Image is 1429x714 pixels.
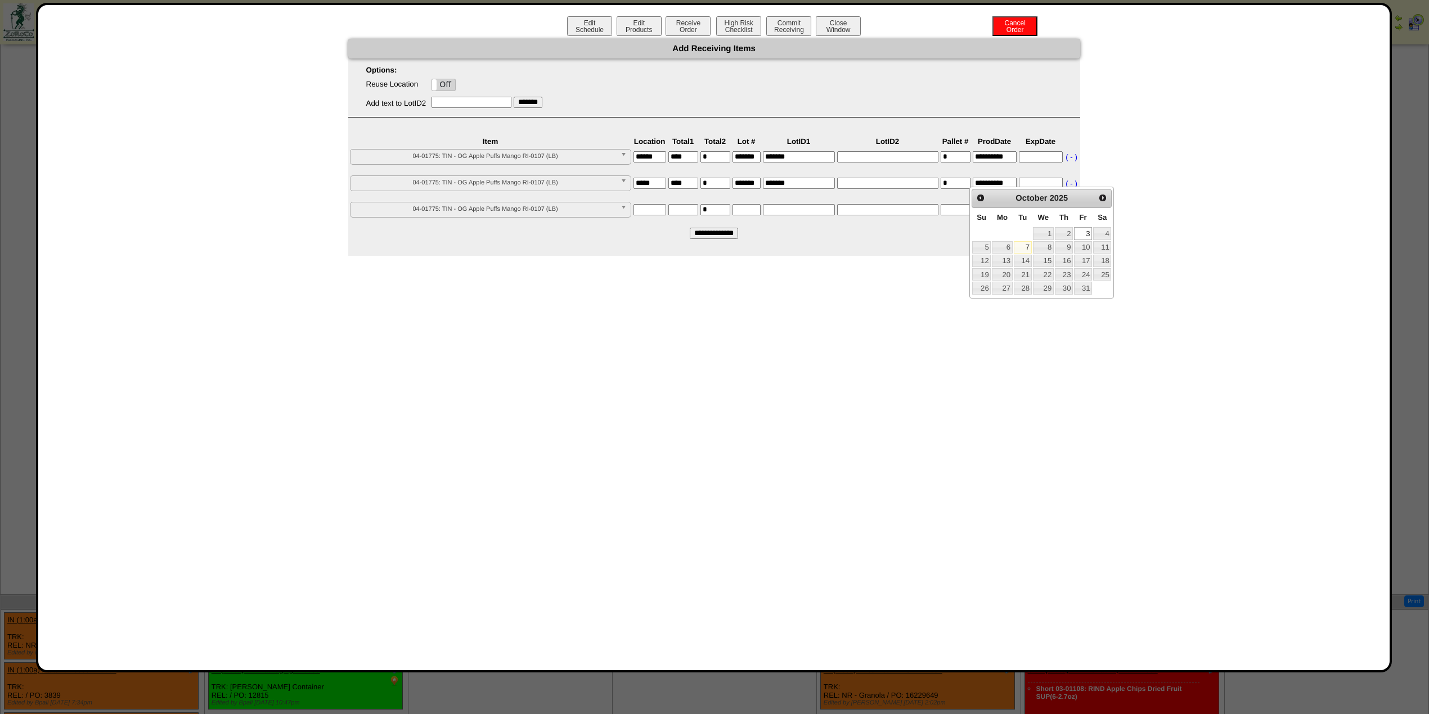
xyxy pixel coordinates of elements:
a: 10 [1074,241,1092,254]
span: Monday [997,213,1008,222]
div: Add Receiving Items [348,39,1080,58]
a: 22 [1033,268,1054,281]
a: 17 [1074,255,1092,267]
a: 1 [1033,227,1054,239]
button: ReceiveOrder [666,16,711,36]
th: Pallet # [940,137,971,146]
button: EditProducts [617,16,662,36]
span: Friday [1080,213,1087,222]
a: 30 [1055,282,1073,294]
th: LotID1 [762,137,835,146]
a: 31 [1074,282,1092,294]
button: EditSchedule [567,16,612,36]
span: 04-01775: TIN - OG Apple Puffs Mango RI-0107 (LB) [355,150,616,163]
button: CancelOrder [992,16,1037,36]
span: Sunday [977,213,986,222]
span: 2025 [1050,194,1068,203]
a: 12 [972,255,991,267]
a: 14 [1014,255,1032,267]
a: 26 [972,282,991,294]
a: 24 [1074,268,1092,281]
th: Item [349,137,632,146]
span: 04-01775: TIN - OG Apple Puffs Mango RI-0107 (LB) [355,176,616,189]
button: CommitReceiving [766,16,811,36]
a: 7 [1014,241,1032,254]
label: Add text to LotID2 [366,99,426,107]
span: 04-01775: TIN - OG Apple Puffs Mango RI-0107 (LB) [355,202,616,216]
a: ( - ) [1066,153,1077,161]
a: 21 [1014,268,1032,281]
a: 16 [1055,255,1073,267]
a: 28 [1014,282,1032,294]
th: LotID2 [837,137,939,146]
span: Next [1098,193,1107,202]
button: High RiskChecklist [716,16,761,36]
th: Total1 [668,137,699,146]
span: October [1015,194,1047,203]
a: 11 [1093,241,1111,254]
a: High RiskChecklist [715,26,764,34]
a: 15 [1033,255,1054,267]
span: Thursday [1059,213,1068,222]
a: Next [1095,191,1110,205]
a: 4 [1093,227,1111,239]
span: Prev [976,193,985,202]
a: 18 [1093,255,1111,267]
a: 23 [1055,268,1073,281]
th: ExpDate [1018,137,1063,146]
a: 19 [972,268,991,281]
a: 6 [992,241,1012,254]
a: 29 [1033,282,1054,294]
span: Tuesday [1018,213,1027,222]
a: ( - ) [1066,179,1077,188]
a: 27 [992,282,1012,294]
th: Location [633,137,667,146]
a: 8 [1033,241,1054,254]
th: ProdDate [972,137,1017,146]
span: Saturday [1098,213,1107,222]
a: Prev [973,191,988,205]
th: Total2 [700,137,731,146]
a: 9 [1055,241,1073,254]
p: Options: [348,66,1080,74]
a: CloseWindow [815,25,862,34]
a: 20 [992,268,1012,281]
a: 13 [992,255,1012,267]
span: Wednesday [1038,213,1049,222]
label: Off [432,79,455,91]
a: 2 [1055,227,1073,239]
div: OnOff [432,79,456,91]
label: Reuse Location [366,80,419,88]
a: 3 [1074,227,1092,239]
button: CloseWindow [816,16,861,36]
a: 25 [1093,268,1111,281]
a: 5 [972,241,991,254]
th: Lot # [732,137,761,146]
